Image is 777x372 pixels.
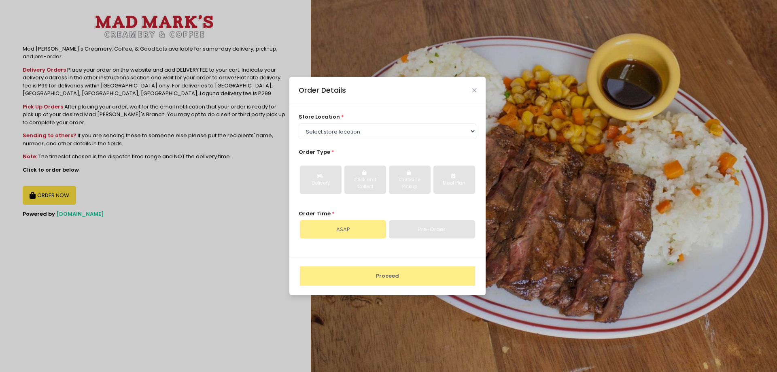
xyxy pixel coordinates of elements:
[299,210,331,217] span: Order Time
[439,180,469,187] div: Meal Plan
[389,166,431,194] button: Curbside Pickup
[300,266,475,286] button: Proceed
[350,176,380,191] div: Click and Collect
[472,88,476,92] button: Close
[299,85,346,96] div: Order Details
[300,166,342,194] button: Delivery
[344,166,386,194] button: Click and Collect
[433,166,475,194] button: Meal Plan
[299,113,340,121] span: store location
[306,180,336,187] div: Delivery
[299,148,330,156] span: Order Type
[395,176,425,191] div: Curbside Pickup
